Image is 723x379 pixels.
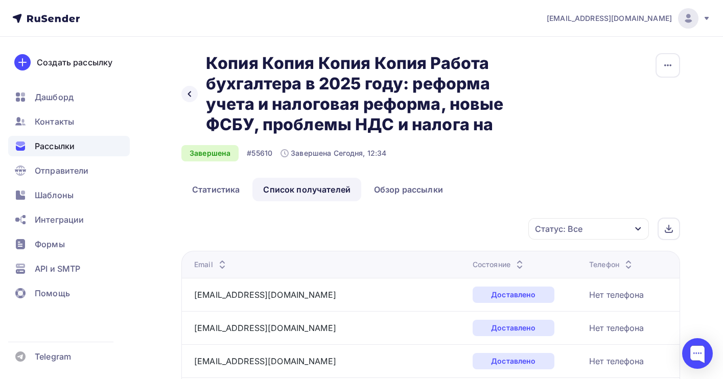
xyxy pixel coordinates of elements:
div: Доставлено [473,353,554,369]
div: Телефон [589,259,635,270]
span: Отправители [35,164,89,177]
div: Email [194,259,228,270]
a: Отправители [8,160,130,181]
div: Создать рассылку [37,56,112,68]
span: Шаблоны [35,189,74,201]
span: Интеграции [35,214,84,226]
div: Нет телефона [589,322,644,334]
a: Обзор рассылки [363,178,454,201]
span: Помощь [35,287,70,299]
a: Контакты [8,111,130,132]
div: Завершена [181,145,239,161]
div: Статус: Все [535,223,582,235]
div: Доставлено [473,320,554,336]
span: API и SMTP [35,263,80,275]
div: Состояние [473,259,526,270]
span: Telegram [35,350,71,363]
a: [EMAIL_ADDRESS][DOMAIN_NAME] [194,356,336,366]
div: Завершена Сегодня, 12:34 [281,148,386,158]
a: [EMAIL_ADDRESS][DOMAIN_NAME] [194,290,336,300]
a: Список получателей [252,178,361,201]
span: Рассылки [35,140,75,152]
div: #55610 [247,148,272,158]
span: Дашборд [35,91,74,103]
a: Статистика [181,178,250,201]
span: [EMAIL_ADDRESS][DOMAIN_NAME] [547,13,672,23]
a: Рассылки [8,136,130,156]
div: Доставлено [473,287,554,303]
h2: Копия Копия Копия Копия Работа бухгалтера в 2025 году: реформа учета и налоговая реформа, новые Ф... [206,53,515,135]
span: Формы [35,238,65,250]
a: Дашборд [8,87,130,107]
a: Формы [8,234,130,254]
button: Статус: Все [528,218,649,240]
a: [EMAIL_ADDRESS][DOMAIN_NAME] [547,8,711,29]
div: Нет телефона [589,289,644,301]
div: Нет телефона [589,355,644,367]
a: [EMAIL_ADDRESS][DOMAIN_NAME] [194,323,336,333]
a: Шаблоны [8,185,130,205]
span: Контакты [35,115,74,128]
